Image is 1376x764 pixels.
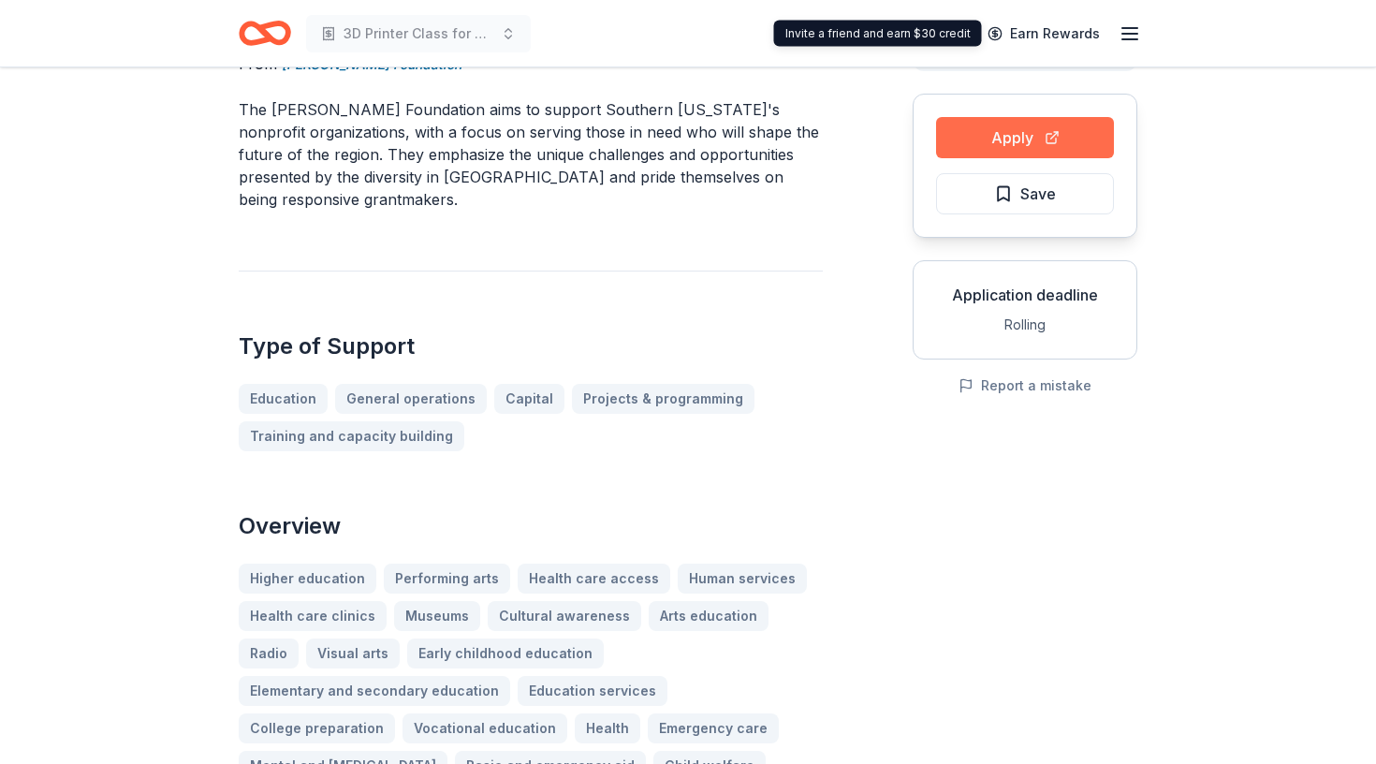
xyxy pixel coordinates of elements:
a: General operations [335,384,487,414]
span: 3D Printer Class for Elementary and High School [344,22,493,45]
a: Home [239,11,291,55]
a: Capital [494,384,564,414]
button: Apply [936,117,1114,158]
a: Projects & programming [572,384,754,414]
div: Invite a friend and earn $30 credit [774,21,982,47]
button: Report a mistake [959,375,1091,397]
span: Save [1020,182,1056,206]
h2: Type of Support [239,331,823,361]
button: Save [936,173,1114,214]
h2: Overview [239,511,823,541]
button: 3D Printer Class for Elementary and High School [306,15,531,52]
div: Application deadline [929,284,1121,306]
a: Earn Rewards [976,17,1111,51]
a: Education [239,384,328,414]
p: The [PERSON_NAME] Foundation aims to support Southern [US_STATE]'s nonprofit organizations, with ... [239,98,823,211]
a: Training and capacity building [239,421,464,451]
div: Rolling [929,314,1121,336]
